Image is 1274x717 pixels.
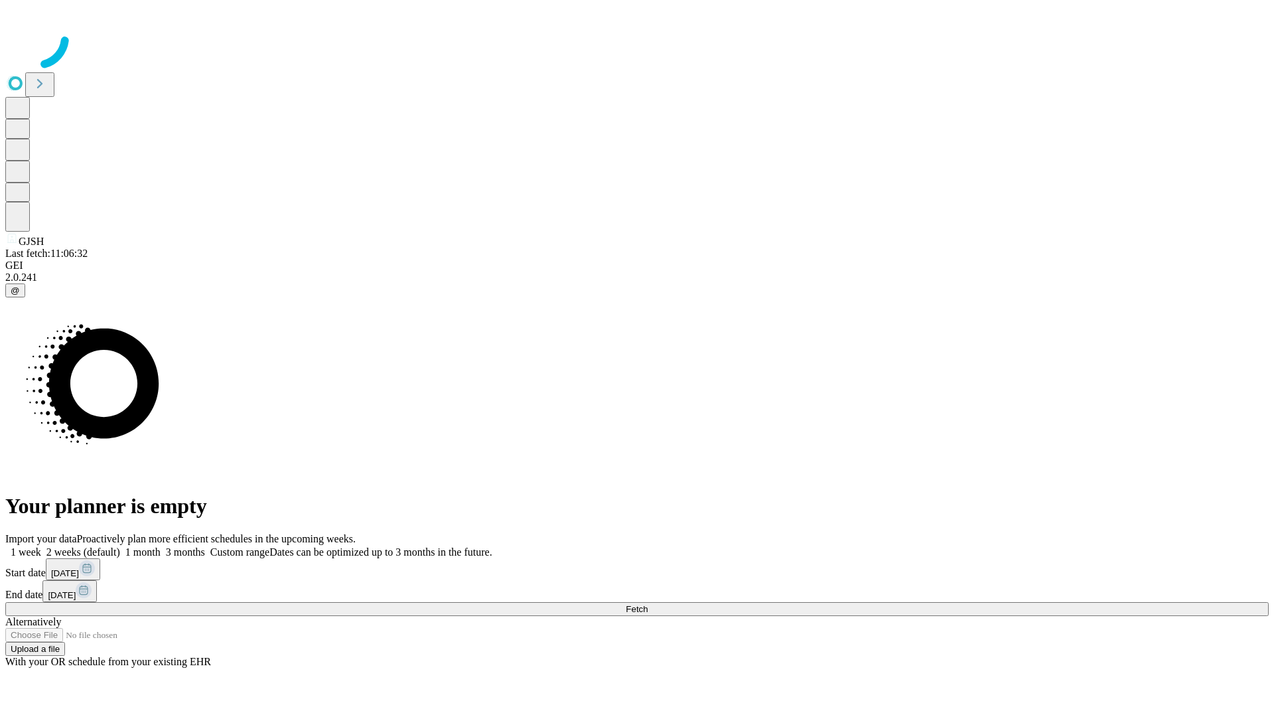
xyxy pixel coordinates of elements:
[51,568,79,578] span: [DATE]
[210,546,269,558] span: Custom range
[11,285,20,295] span: @
[5,656,211,667] span: With your OR schedule from your existing EHR
[42,580,97,602] button: [DATE]
[5,602,1269,616] button: Fetch
[5,642,65,656] button: Upload a file
[5,616,61,627] span: Alternatively
[19,236,44,247] span: GJSH
[5,558,1269,580] div: Start date
[46,546,120,558] span: 2 weeks (default)
[5,533,77,544] span: Import your data
[5,283,25,297] button: @
[46,558,100,580] button: [DATE]
[77,533,356,544] span: Proactively plan more efficient schedules in the upcoming weeks.
[48,590,76,600] span: [DATE]
[5,248,88,259] span: Last fetch: 11:06:32
[125,546,161,558] span: 1 month
[11,546,41,558] span: 1 week
[269,546,492,558] span: Dates can be optimized up to 3 months in the future.
[626,604,648,614] span: Fetch
[5,580,1269,602] div: End date
[166,546,205,558] span: 3 months
[5,260,1269,272] div: GEI
[5,494,1269,518] h1: Your planner is empty
[5,272,1269,283] div: 2.0.241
